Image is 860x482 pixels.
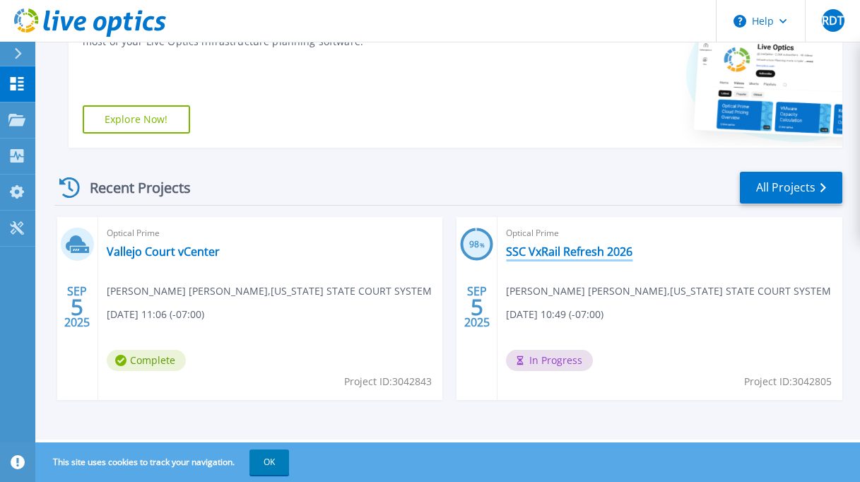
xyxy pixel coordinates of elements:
span: [PERSON_NAME] [PERSON_NAME] , [US_STATE] STATE COURT SYSTEM [107,283,432,299]
div: SEP 2025 [64,281,90,333]
span: [PERSON_NAME] [PERSON_NAME] , [US_STATE] STATE COURT SYSTEM [506,283,831,299]
a: SSC VxRail Refresh 2026 [506,245,632,259]
span: Complete [107,350,186,371]
span: Project ID: 3042805 [744,374,832,389]
span: [DATE] 10:49 (-07:00) [506,307,603,322]
span: % [480,241,485,249]
span: Optical Prime [506,225,834,241]
span: Optical Prime [107,225,435,241]
div: SEP 2025 [464,281,490,333]
span: In Progress [506,350,593,371]
a: All Projects [740,172,842,204]
a: Explore Now! [83,105,190,134]
span: Project ID: 3042843 [344,374,432,389]
span: 5 [71,301,83,313]
span: 5 [471,301,483,313]
a: Vallejo Court vCenter [107,245,220,259]
span: [DATE] 11:06 (-07:00) [107,307,204,322]
span: RDT [822,15,844,26]
span: This site uses cookies to track your navigation. [39,449,289,475]
button: OK [249,449,289,475]
div: Recent Projects [54,170,210,205]
h3: 98 [460,237,493,253]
